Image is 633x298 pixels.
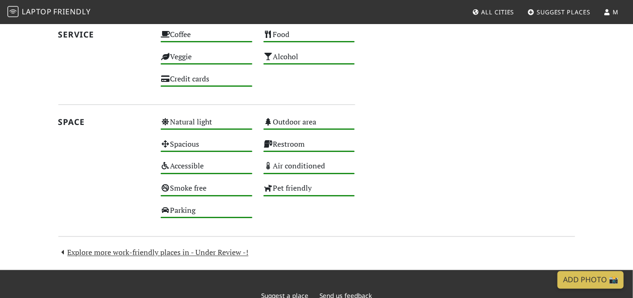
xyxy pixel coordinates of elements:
[22,6,52,17] span: Laptop
[155,204,258,226] div: Parking
[155,182,258,204] div: Smoke free
[58,248,249,258] a: Explore more work-friendly places in - Under Review -!
[258,28,361,50] div: Food
[155,160,258,182] div: Accessible
[58,30,150,39] h2: Service
[7,4,91,20] a: LaptopFriendly LaptopFriendly
[7,6,19,17] img: LaptopFriendly
[258,160,361,182] div: Air conditioned
[155,28,258,50] div: Coffee
[155,50,258,72] div: Veggie
[613,8,619,16] span: M
[53,6,90,17] span: Friendly
[524,4,595,20] a: Suggest Places
[258,137,361,160] div: Restroom
[258,182,361,204] div: Pet friendly
[482,8,514,16] span: All Cities
[600,4,623,20] a: M
[537,8,590,16] span: Suggest Places
[258,115,361,137] div: Outdoor area
[155,137,258,160] div: Spacious
[469,4,518,20] a: All Cities
[155,72,258,94] div: Credit cards
[58,117,150,127] h2: Space
[155,115,258,137] div: Natural light
[258,50,361,72] div: Alcohol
